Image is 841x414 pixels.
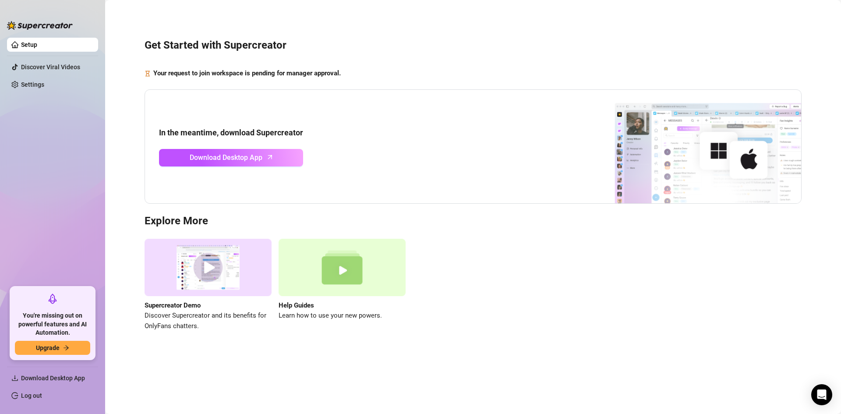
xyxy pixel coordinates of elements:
[63,345,69,351] span: arrow-right
[811,384,832,405] div: Open Intercom Messenger
[582,90,801,204] img: download app
[279,239,406,296] img: help guides
[7,21,73,30] img: logo-BBDzfeDw.svg
[145,311,272,331] span: Discover Supercreator and its benefits for OnlyFans chatters.
[21,41,37,48] a: Setup
[11,375,18,382] span: download
[145,239,272,296] img: supercreator demo
[279,301,314,309] strong: Help Guides
[21,81,44,88] a: Settings
[145,301,201,309] strong: Supercreator Demo
[145,214,802,228] h3: Explore More
[36,344,60,351] span: Upgrade
[21,392,42,399] a: Log out
[153,69,341,77] strong: Your request to join workspace is pending for manager approval.
[159,128,303,137] strong: In the meantime, download Supercreator
[279,311,406,321] span: Learn how to use your new powers.
[15,311,90,337] span: You're missing out on powerful features and AI Automation.
[265,152,275,162] span: arrow-up
[145,239,272,331] a: Supercreator DemoDiscover Supercreator and its benefits for OnlyFans chatters.
[190,152,262,163] span: Download Desktop App
[279,239,406,331] a: Help GuidesLearn how to use your new powers.
[15,341,90,355] button: Upgradearrow-right
[159,149,303,166] a: Download Desktop Apparrow-up
[145,68,151,79] span: hourglass
[47,294,58,304] span: rocket
[21,375,85,382] span: Download Desktop App
[21,64,80,71] a: Discover Viral Videos
[145,39,802,53] h3: Get Started with Supercreator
